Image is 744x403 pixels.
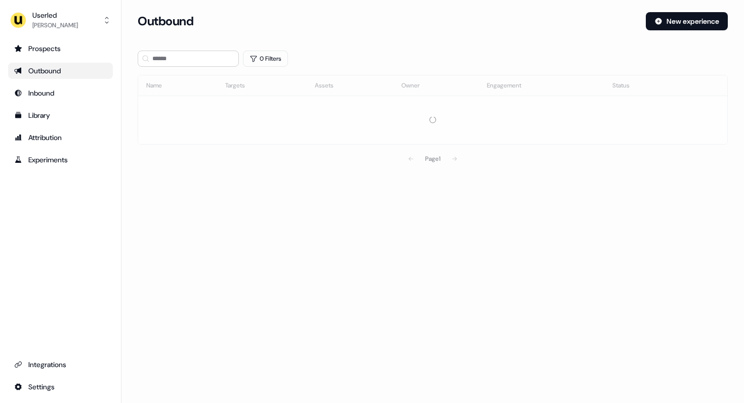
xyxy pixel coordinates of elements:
[14,132,107,143] div: Attribution
[8,379,113,395] a: Go to integrations
[14,110,107,120] div: Library
[646,12,728,30] button: New experience
[14,155,107,165] div: Experiments
[8,63,113,79] a: Go to outbound experience
[14,382,107,392] div: Settings
[14,66,107,76] div: Outbound
[8,107,113,123] a: Go to templates
[8,85,113,101] a: Go to Inbound
[8,152,113,168] a: Go to experiments
[14,360,107,370] div: Integrations
[32,10,78,20] div: Userled
[14,43,107,54] div: Prospects
[8,356,113,373] a: Go to integrations
[243,51,288,67] button: 0 Filters
[8,40,113,57] a: Go to prospects
[8,129,113,146] a: Go to attribution
[8,8,113,32] button: Userled[PERSON_NAME]
[14,88,107,98] div: Inbound
[138,14,193,29] h3: Outbound
[32,20,78,30] div: [PERSON_NAME]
